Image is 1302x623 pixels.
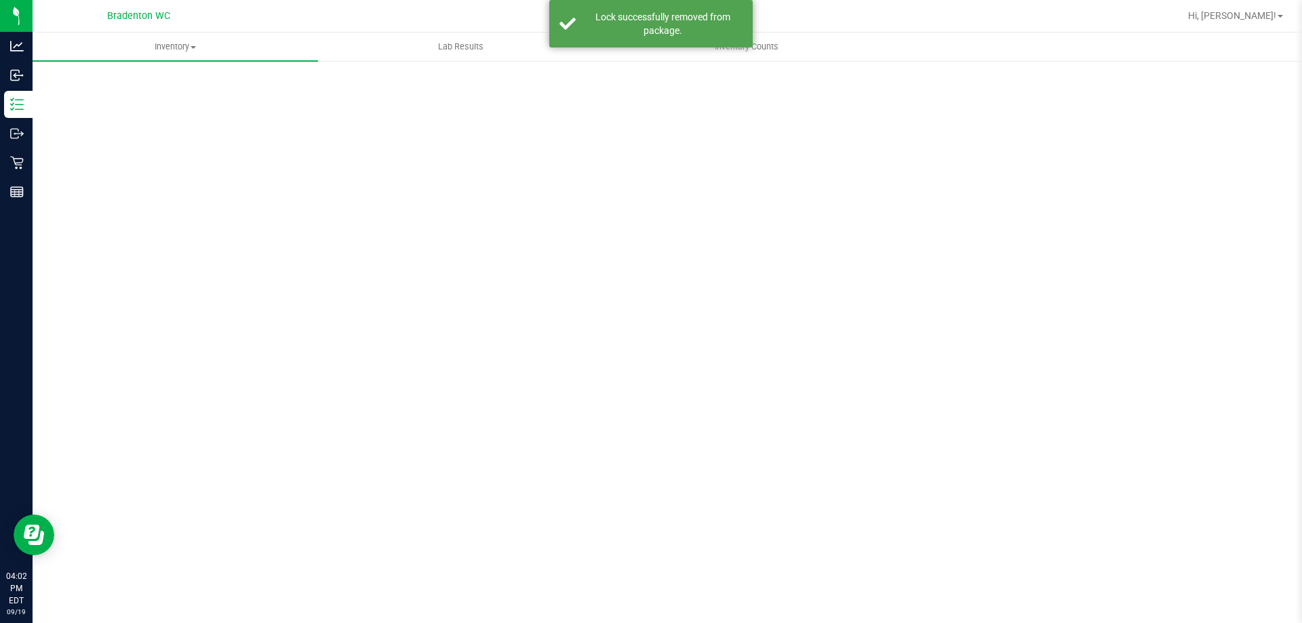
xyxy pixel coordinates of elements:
[583,10,743,37] div: Lock successfully removed from package.
[1188,10,1276,21] span: Hi, [PERSON_NAME]!
[420,41,502,53] span: Lab Results
[10,68,24,82] inline-svg: Inbound
[6,607,26,617] p: 09/19
[318,33,604,61] a: Lab Results
[33,33,318,61] a: Inventory
[10,127,24,140] inline-svg: Outbound
[107,10,170,22] span: Bradenton WC
[10,39,24,53] inline-svg: Analytics
[10,98,24,111] inline-svg: Inventory
[33,41,318,53] span: Inventory
[14,515,54,555] iframe: Resource center
[10,185,24,199] inline-svg: Reports
[6,570,26,607] p: 04:02 PM EDT
[10,156,24,169] inline-svg: Retail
